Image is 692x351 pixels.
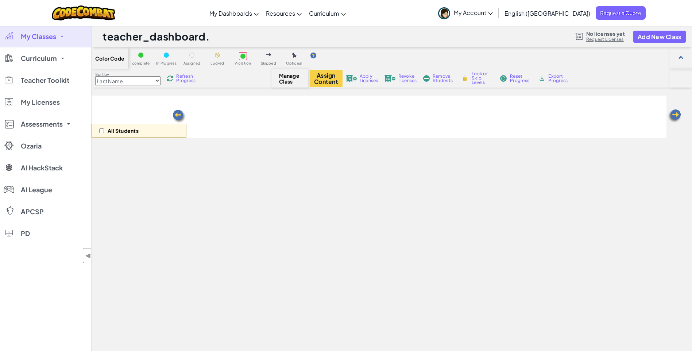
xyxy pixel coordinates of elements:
[209,9,252,17] span: My Dashboards
[103,30,210,43] h1: teacher_dashboard.
[454,9,493,16] span: My Account
[667,109,682,123] img: Arrow_Left.png
[384,75,395,82] img: IconLicenseRevoke.svg
[235,61,251,65] span: Violation
[286,61,302,65] span: Optional
[52,5,116,20] img: CodeCombat logo
[461,75,469,81] img: IconLock.svg
[172,109,186,124] img: Arrow_Left.png
[21,99,60,105] span: My Licenses
[548,74,571,83] span: Export Progress
[210,61,224,65] span: Locked
[21,143,42,149] span: Ozaria
[85,250,91,261] span: ◀
[434,1,496,24] a: My Account
[586,36,625,42] a: Request Licenses
[596,6,646,20] a: Request a Quote
[167,75,173,82] img: IconReload.svg
[132,61,150,65] span: complete
[472,72,493,85] span: Lock or Skip Levels
[206,3,262,23] a: My Dashboards
[398,74,417,83] span: Revoke Licenses
[266,9,295,17] span: Resources
[21,33,56,40] span: My Classes
[292,53,297,58] img: IconOptionalLevel.svg
[21,55,57,62] span: Curriculum
[310,70,343,87] button: Assign Content
[176,74,199,83] span: Refresh Progress
[21,165,63,171] span: AI HackStack
[21,121,63,127] span: Assessments
[279,73,301,84] span: Manage Class
[504,9,590,17] span: English ([GEOGRAPHIC_DATA])
[261,61,276,65] span: Skipped
[433,74,455,83] span: Remove Students
[360,74,378,83] span: Apply Licenses
[21,186,52,193] span: AI League
[21,77,69,84] span: Teacher Toolkit
[95,55,124,61] span: Color Code
[108,128,139,134] p: All Students
[586,31,625,36] span: No licenses yet
[95,72,161,77] label: Sort by
[262,3,305,23] a: Resources
[500,75,507,82] img: IconReset.svg
[438,7,450,19] img: avatar
[305,3,349,23] a: Curriculum
[510,74,532,83] span: Reset Progress
[633,31,686,43] button: Add New Class
[266,53,271,56] img: IconSkippedLevel.svg
[156,61,177,65] span: In Progress
[183,61,201,65] span: Assigned
[310,53,316,58] img: IconHint.svg
[346,75,357,82] img: IconLicenseApply.svg
[538,75,545,82] img: IconArchive.svg
[423,75,430,82] img: IconRemoveStudents.svg
[501,3,594,23] a: English ([GEOGRAPHIC_DATA])
[309,9,339,17] span: Curriculum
